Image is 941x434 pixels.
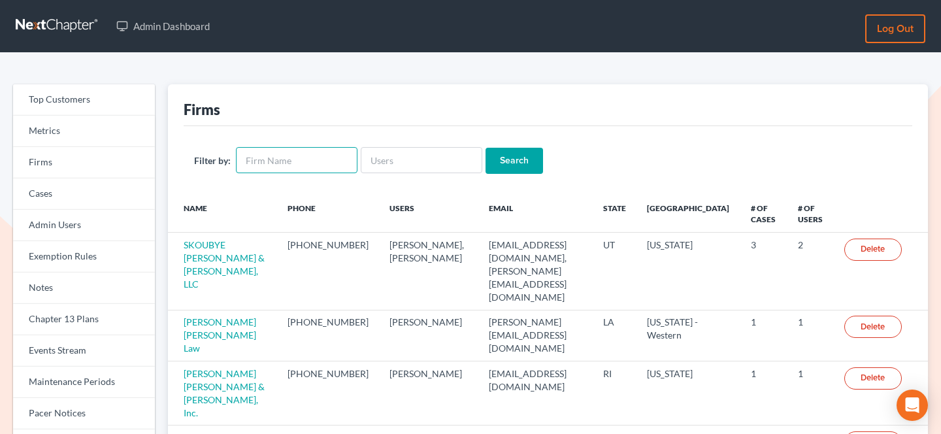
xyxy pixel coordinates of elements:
[787,233,834,310] td: 2
[13,241,155,273] a: Exemption Rules
[593,310,636,361] td: LA
[787,310,834,361] td: 1
[184,368,265,418] a: [PERSON_NAME] [PERSON_NAME] & [PERSON_NAME], Inc.
[277,361,379,426] td: [PHONE_NUMBER]
[486,148,543,174] input: Search
[787,361,834,426] td: 1
[636,195,740,233] th: [GEOGRAPHIC_DATA]
[478,195,593,233] th: Email
[865,14,925,43] a: Log out
[379,195,478,233] th: Users
[13,147,155,178] a: Firms
[478,361,593,426] td: [EMAIL_ADDRESS][DOMAIN_NAME]
[379,233,478,310] td: [PERSON_NAME], [PERSON_NAME]
[636,310,740,361] td: [US_STATE] - Western
[194,154,231,167] label: Filter by:
[13,116,155,147] a: Metrics
[844,239,902,261] a: Delete
[740,361,787,426] td: 1
[740,310,787,361] td: 1
[844,316,902,338] a: Delete
[236,147,357,173] input: Firm Name
[636,233,740,310] td: [US_STATE]
[277,233,379,310] td: [PHONE_NUMBER]
[13,335,155,367] a: Events Stream
[184,100,220,119] div: Firms
[361,147,482,173] input: Users
[277,195,379,233] th: Phone
[184,239,265,290] a: SKOUBYE [PERSON_NAME] & [PERSON_NAME], LLC
[787,195,834,233] th: # of Users
[844,367,902,390] a: Delete
[277,310,379,361] td: [PHONE_NUMBER]
[897,390,928,421] div: Open Intercom Messenger
[593,233,636,310] td: UT
[379,361,478,426] td: [PERSON_NAME]
[184,316,256,354] a: [PERSON_NAME] [PERSON_NAME] Law
[168,195,278,233] th: Name
[13,367,155,398] a: Maintenance Periods
[379,310,478,361] td: [PERSON_NAME]
[478,233,593,310] td: [EMAIL_ADDRESS][DOMAIN_NAME], [PERSON_NAME][EMAIL_ADDRESS][DOMAIN_NAME]
[13,178,155,210] a: Cases
[478,310,593,361] td: [PERSON_NAME][EMAIL_ADDRESS][DOMAIN_NAME]
[13,84,155,116] a: Top Customers
[110,14,216,38] a: Admin Dashboard
[13,273,155,304] a: Notes
[13,304,155,335] a: Chapter 13 Plans
[740,233,787,310] td: 3
[13,210,155,241] a: Admin Users
[13,398,155,429] a: Pacer Notices
[593,361,636,426] td: RI
[593,195,636,233] th: State
[636,361,740,426] td: [US_STATE]
[740,195,787,233] th: # of Cases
